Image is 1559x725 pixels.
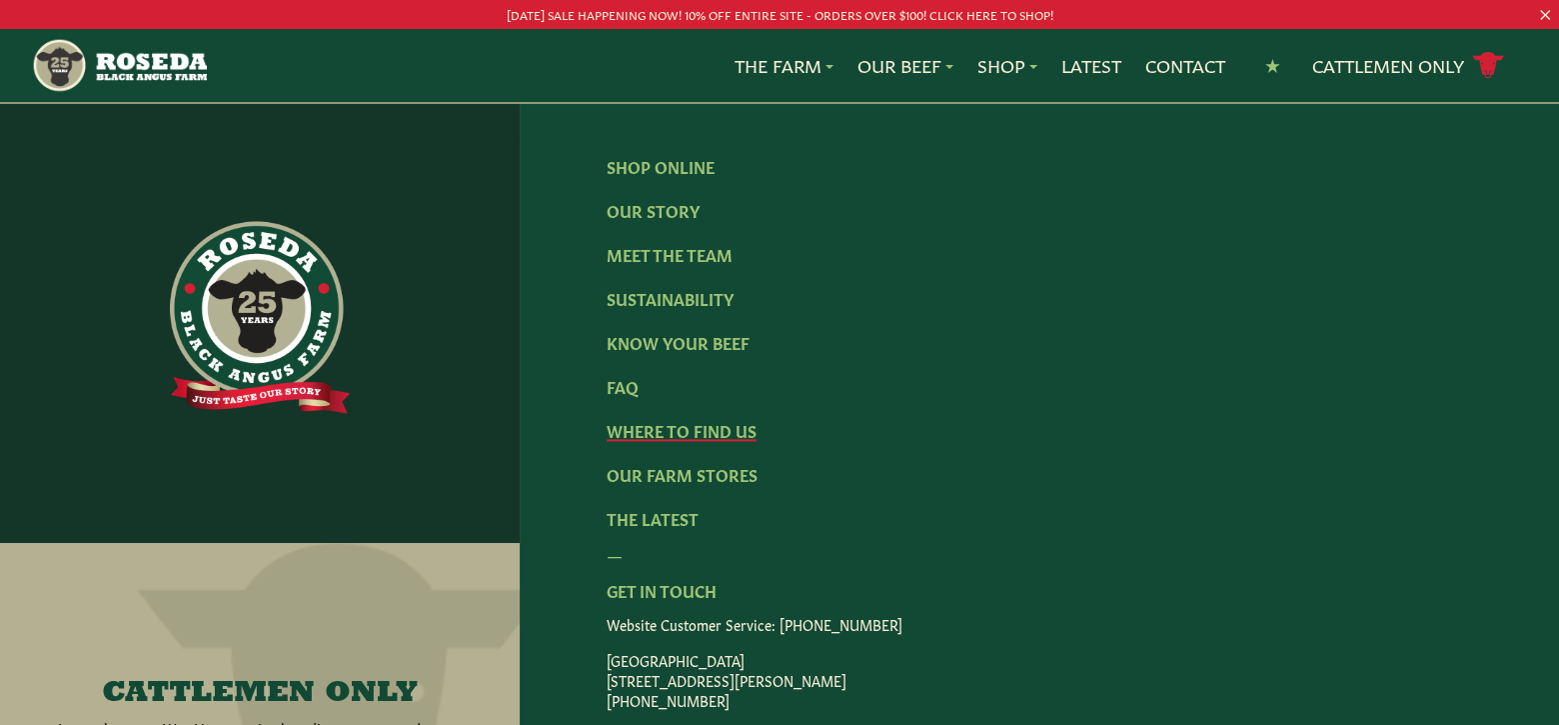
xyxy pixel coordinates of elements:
a: Cattlemen Only [1312,48,1504,83]
h4: CATTLEMEN ONLY [102,678,418,710]
a: Know Your Beef [607,331,750,353]
a: Contact [1145,53,1225,79]
a: FAQ [607,375,639,397]
img: https://roseda.com/wp-content/uploads/2021/06/roseda-25-full@2x.png [170,221,350,413]
a: Latest [1061,53,1121,79]
p: [GEOGRAPHIC_DATA] [STREET_ADDRESS][PERSON_NAME] [PHONE_NUMBER] [607,650,1473,710]
a: Meet The Team [607,243,733,265]
div: — [607,542,1473,566]
a: Our Beef [857,53,953,79]
a: The Farm [735,53,833,79]
a: Shop [977,53,1037,79]
img: https://roseda.com/wp-content/uploads/2021/05/roseda-25-header.png [31,37,207,94]
a: Sustainability [607,287,734,309]
a: Our Story [607,199,700,221]
a: The Latest [607,507,699,529]
a: Shop Online [607,155,715,177]
a: Where To Find Us [607,419,757,441]
nav: Main Navigation [31,29,1528,102]
a: Our Farm Stores [607,463,758,485]
p: [DATE] SALE HAPPENING NOW! 10% OFF ENTIRE SITE - ORDERS OVER $100! CLICK HERE TO SHOP! [78,4,1481,25]
p: Website Customer Service: [PHONE_NUMBER] [607,614,1473,634]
